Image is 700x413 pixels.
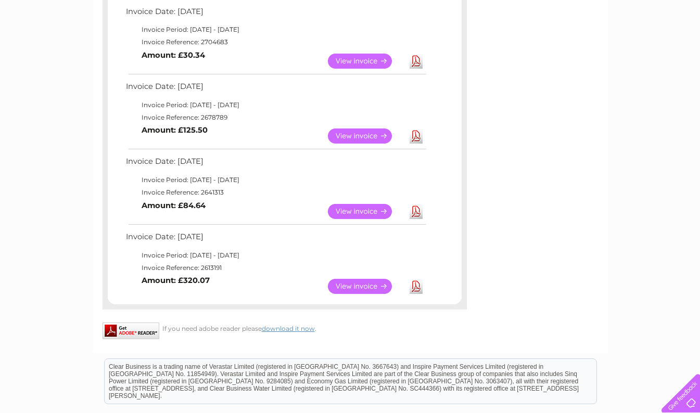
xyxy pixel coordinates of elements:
td: Invoice Reference: 2641313 [123,186,428,199]
div: If you need adobe reader please . [103,322,467,332]
a: View [328,54,404,69]
a: Telecoms [572,44,603,52]
a: download it now [262,325,315,332]
td: Invoice Reference: 2613191 [123,262,428,274]
div: Clear Business is a trading name of Verastar Limited (registered in [GEOGRAPHIC_DATA] No. 3667643... [105,6,596,50]
td: Invoice Date: [DATE] [123,154,428,174]
a: Contact [631,44,656,52]
td: Invoice Reference: 2704683 [123,36,428,48]
a: Download [410,128,423,144]
td: Invoice Period: [DATE] - [DATE] [123,23,428,36]
td: Invoice Date: [DATE] [123,230,428,249]
a: Log out [666,44,690,52]
td: Invoice Date: [DATE] [123,5,428,24]
b: Amount: £30.34 [142,50,205,60]
a: Download [410,54,423,69]
a: Download [410,279,423,294]
b: Amount: £84.64 [142,201,206,210]
a: View [328,204,404,219]
td: Invoice Period: [DATE] - [DATE] [123,99,428,111]
a: Download [410,204,423,219]
a: Energy [543,44,566,52]
td: Invoice Period: [DATE] - [DATE] [123,174,428,186]
img: logo.png [24,27,78,59]
a: View [328,279,404,294]
a: View [328,128,404,144]
a: Water [517,44,537,52]
b: Amount: £125.50 [142,125,208,135]
td: Invoice Reference: 2678789 [123,111,428,124]
td: Invoice Date: [DATE] [123,80,428,99]
td: Invoice Period: [DATE] - [DATE] [123,249,428,262]
a: 0333 014 3131 [504,5,576,18]
a: Blog [609,44,625,52]
b: Amount: £320.07 [142,276,210,285]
